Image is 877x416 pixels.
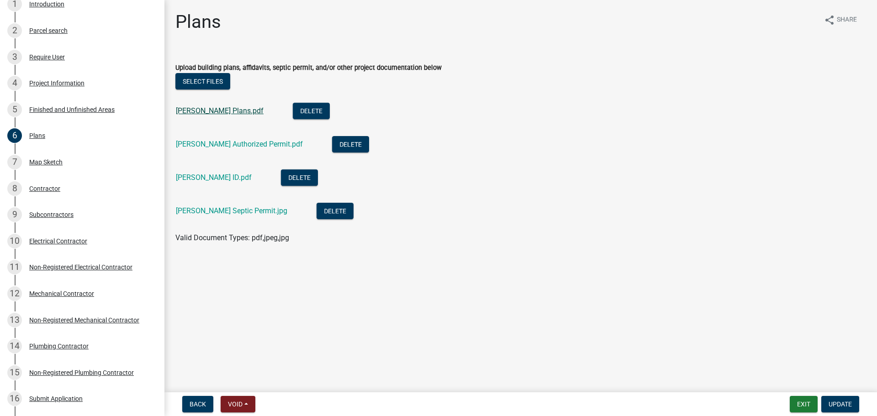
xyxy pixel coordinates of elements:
div: Contractor [29,185,60,192]
button: Delete [317,203,354,219]
label: Upload building plans, affidavits, septic permit, and/or other project documentation below [175,65,442,71]
button: Back [182,396,213,412]
a: [PERSON_NAME] Septic Permit.jpg [176,206,287,215]
div: 10 [7,234,22,248]
div: 3 [7,50,22,64]
div: Finished and Unfinished Areas [29,106,115,113]
div: 7 [7,155,22,169]
a: [PERSON_NAME] Plans.pdf [176,106,264,115]
div: Plumbing Contractor [29,343,89,349]
div: 15 [7,365,22,380]
div: Mechanical Contractor [29,290,94,297]
div: 4 [7,76,22,90]
button: shareShare [817,11,864,29]
div: Non-Registered Electrical Contractor [29,264,132,270]
span: Update [829,400,852,408]
button: Delete [332,136,369,153]
div: 16 [7,391,22,406]
div: Subcontractors [29,211,74,218]
span: Valid Document Types: pdf,jpeg,jpg [175,233,289,242]
div: Parcel search [29,27,68,34]
button: Select files [175,73,230,90]
div: Plans [29,132,45,139]
button: Update [821,396,859,412]
div: Submit Application [29,395,83,402]
div: Non-Registered Plumbing Contractor [29,369,134,376]
div: Introduction [29,1,64,7]
wm-modal-confirm: Delete Document [332,141,369,149]
div: 12 [7,286,22,301]
span: Share [837,15,857,26]
wm-modal-confirm: Delete Document [281,174,318,183]
div: 6 [7,128,22,143]
div: Project Information [29,80,85,86]
div: Require User [29,54,65,60]
wm-modal-confirm: Delete Document [317,207,354,216]
a: [PERSON_NAME] ID.pdf [176,173,252,182]
a: [PERSON_NAME] Authorized Permit.pdf [176,140,303,148]
div: Non-Registered Mechanical Contractor [29,317,139,323]
wm-modal-confirm: Delete Document [293,107,330,116]
button: Void [221,396,255,412]
button: Exit [790,396,818,412]
div: Map Sketch [29,159,63,165]
button: Delete [281,169,318,186]
span: Back [190,400,206,408]
i: share [824,15,835,26]
div: 9 [7,207,22,222]
div: 11 [7,260,22,274]
div: Electrical Contractor [29,238,87,244]
div: 14 [7,339,22,353]
h1: Plans [175,11,221,33]
div: 5 [7,102,22,117]
button: Delete [293,103,330,119]
div: 8 [7,181,22,196]
span: Void [228,400,243,408]
div: 13 [7,313,22,327]
div: 2 [7,23,22,38]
